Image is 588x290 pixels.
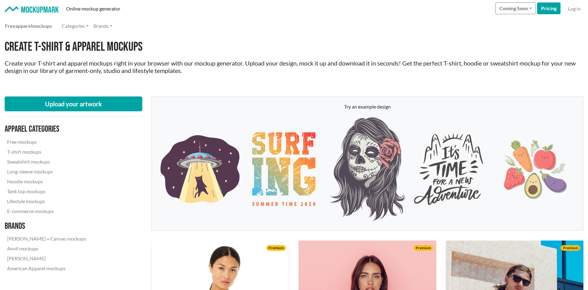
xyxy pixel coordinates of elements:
span: Premium [266,245,286,251]
a: Pricing [537,2,561,14]
h2: Create your T-shirt and apparel mockups right in your browser with our mockup generator. Upload y... [5,59,583,74]
a: Anvil mockups [5,244,89,254]
a: Hoodie mockups [5,177,89,186]
span: Premium [561,245,580,251]
button: Coming Soon [495,2,536,14]
a: Free mockups [5,137,89,147]
a: T-shirt mockups [5,147,89,157]
a: Categories [59,20,91,32]
a: Long-sleeve mockups [5,167,89,177]
a: Freeapparelmockups [2,20,54,32]
a: Sweatshirt mockups [5,157,89,167]
span: apparel [15,23,32,29]
img: Mockup Mark [5,6,59,13]
a: Brands [91,20,115,32]
button: Upload your artwork [5,96,142,111]
h3: Brands [5,221,89,232]
p: Try an example design [158,103,577,110]
span: Premium [414,245,433,251]
h3: Apparel categories [5,124,89,134]
a: [PERSON_NAME] + Canvas mockups [5,234,89,244]
a: Online mockup generator [64,2,123,15]
a: Tank top mockups [5,186,89,196]
a: American Apparel mockups [5,263,89,273]
a: E-commerce mockups [5,206,89,216]
a: [PERSON_NAME] [5,254,89,263]
a: Lifestyle mockups [5,196,89,206]
a: Log in [565,2,583,15]
h1: Create T-shirt & Apparel Mockups [5,40,583,54]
